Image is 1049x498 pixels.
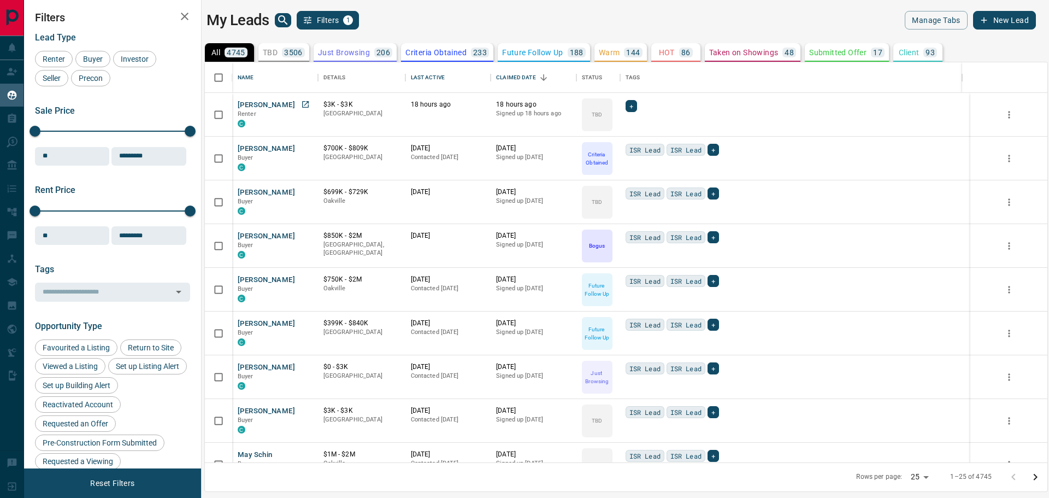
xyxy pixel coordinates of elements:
span: Renter [238,110,256,118]
p: Contacted [DATE] [411,284,486,293]
p: Future Follow Up [502,49,563,56]
span: Buyer [238,154,254,161]
div: Set up Listing Alert [108,358,187,374]
p: Rows per page: [856,472,902,482]
span: ISR Lead [670,319,702,330]
span: + [711,450,715,461]
p: [DATE] [496,144,571,153]
span: Buyer [238,198,254,205]
div: Name [232,62,318,93]
button: more [1001,282,1017,298]
span: Seller [39,74,64,83]
p: 48 [785,49,794,56]
span: Buyer [238,373,254,380]
button: Open [171,284,186,300]
div: Name [238,62,254,93]
p: Oakville [323,284,400,293]
p: $3K - $3K [323,100,400,109]
div: condos.ca [238,120,245,127]
p: [GEOGRAPHIC_DATA] [323,109,400,118]
p: Signed up [DATE] [496,459,571,468]
div: + [708,188,719,200]
span: ISR Lead [629,232,661,243]
div: Claimed Date [496,62,536,93]
p: 17 [873,49,882,56]
p: TBD [592,417,602,425]
p: Criteria Obtained [405,49,467,56]
h2: Filters [35,11,190,24]
span: + [711,232,715,243]
span: + [711,276,715,286]
div: Renter [35,51,73,67]
p: [DATE] [411,450,486,459]
div: Details [323,62,346,93]
div: Buyer [75,51,110,67]
p: 206 [376,49,390,56]
p: $699K - $729K [323,188,400,197]
p: Bogus [589,242,605,250]
div: Last Active [405,62,491,93]
button: more [1001,456,1017,473]
p: 18 hours ago [496,100,571,109]
p: [DATE] [411,406,486,415]
button: Go to next page [1024,466,1046,488]
div: Precon [71,70,110,86]
div: + [708,275,719,287]
p: Just Browsing [318,49,370,56]
span: + [711,407,715,418]
button: [PERSON_NAME] [238,319,295,329]
p: Signed up [DATE] [496,241,571,249]
div: Status [576,62,620,93]
span: Buyer [79,55,107,63]
span: ISR Lead [670,232,702,243]
p: $399K - $840K [323,319,400,328]
div: Set up Building Alert [35,377,118,394]
p: [DATE] [411,362,486,372]
span: ISR Lead [629,188,661,199]
span: ISR Lead [670,450,702,461]
a: Open in New Tab [298,97,313,112]
span: Sale Price [35,106,75,116]
p: [DATE] [496,319,571,328]
span: ISR Lead [670,144,702,155]
span: + [711,319,715,330]
p: [DATE] [496,450,571,459]
button: [PERSON_NAME] [238,406,295,417]
span: ISR Lead [629,407,661,418]
button: more [1001,325,1017,342]
span: Buyer [238,285,254,292]
span: Set up Building Alert [39,381,114,390]
button: Sort [536,70,551,85]
div: Tags [620,62,962,93]
span: Lead Type [35,32,76,43]
p: Oakville [323,197,400,206]
button: [PERSON_NAME] [238,188,295,198]
button: search button [275,13,291,27]
div: Last Active [411,62,445,93]
button: more [1001,238,1017,254]
div: + [708,319,719,331]
p: [DATE] [411,231,486,241]
span: Buyer [238,329,254,336]
p: Client [899,49,919,56]
span: Investor [117,55,152,63]
div: Details [318,62,405,93]
p: 3506 [284,49,303,56]
p: Signed up [DATE] [496,415,571,424]
span: 1 [344,16,352,24]
p: [GEOGRAPHIC_DATA], [GEOGRAPHIC_DATA] [323,241,400,257]
p: Just Browsing [583,369,611,385]
p: 18 hours ago [411,100,486,109]
div: condos.ca [238,338,245,346]
div: Investor [113,51,156,67]
p: 233 [473,49,487,56]
span: ISR Lead [629,144,661,155]
p: Criteria Obtained [583,150,611,167]
span: Favourited a Listing [39,343,114,352]
div: + [708,450,719,462]
div: condos.ca [238,251,245,259]
p: Submitted Offer [809,49,867,56]
p: 144 [626,49,640,56]
button: [PERSON_NAME] [238,100,295,110]
p: Contacted [DATE] [411,328,486,337]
